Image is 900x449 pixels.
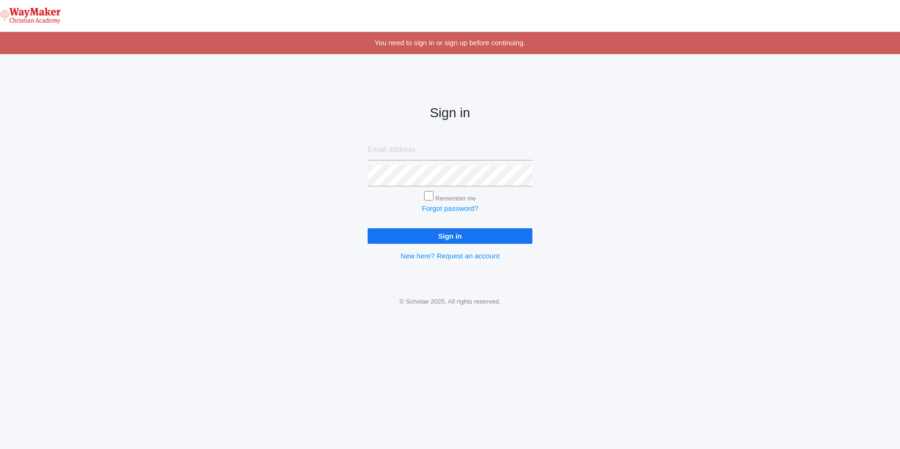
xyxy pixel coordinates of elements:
[422,204,478,212] a: Forgot password?
[368,228,532,244] input: Sign in
[401,252,499,260] a: New here? Request an account
[368,106,532,120] h2: Sign in
[435,195,476,202] label: Remember me
[368,139,532,160] input: Email address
